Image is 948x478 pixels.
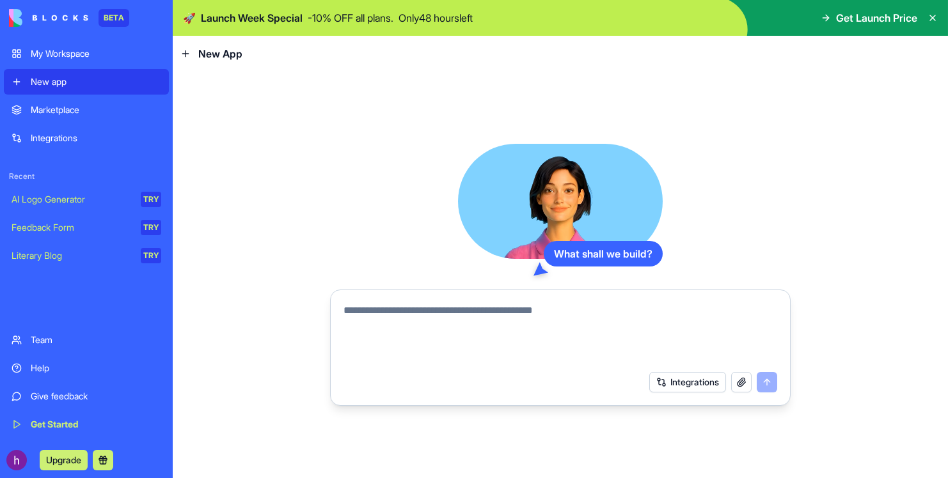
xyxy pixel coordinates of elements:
[4,125,169,151] a: Integrations
[836,10,917,26] span: Get Launch Price
[40,450,88,470] button: Upgrade
[141,220,161,235] div: TRY
[4,41,169,66] a: My Workspace
[141,248,161,263] div: TRY
[183,10,196,26] span: 🚀
[198,46,242,61] span: New App
[31,390,161,403] div: Give feedback
[4,412,169,437] a: Get Started
[4,243,169,268] a: Literary BlogTRY
[201,10,303,26] span: Launch Week Special
[141,192,161,207] div: TRY
[31,362,161,374] div: Help
[31,104,161,116] div: Marketplace
[9,9,129,27] a: BETA
[4,355,169,381] a: Help
[308,10,393,26] p: - 10 % OFF all plans.
[99,9,129,27] div: BETA
[399,10,473,26] p: Only 48 hours left
[4,327,169,353] a: Team
[31,47,161,60] div: My Workspace
[12,193,132,206] div: AI Logo Generator
[40,453,88,466] a: Upgrade
[9,9,88,27] img: logo
[31,75,161,88] div: New app
[649,372,726,392] button: Integrations
[4,69,169,95] a: New app
[31,334,161,346] div: Team
[12,249,132,262] div: Literary Blog
[31,132,161,144] div: Integrations
[4,97,169,123] a: Marketplace
[4,383,169,409] a: Give feedback
[31,418,161,431] div: Get Started
[4,171,169,181] span: Recent
[544,241,663,266] div: What shall we build?
[12,221,132,234] div: Feedback Form
[4,215,169,240] a: Feedback FormTRY
[6,450,27,470] img: ACg8ocIPT92VDy4BRWlztpR3H2ety6-hWgiLeGSQSGMOWCZgGZaJNw=s96-c
[4,187,169,212] a: AI Logo GeneratorTRY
